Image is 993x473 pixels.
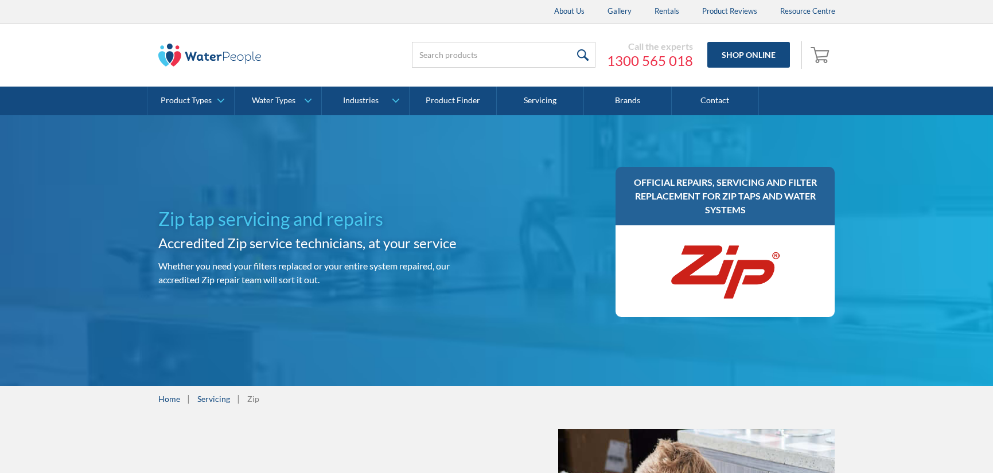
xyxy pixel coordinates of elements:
input: Search products [412,42,595,68]
a: Contact [672,87,759,115]
div: Industries [343,96,379,105]
a: Product Types [147,87,234,115]
img: The Water People [158,44,262,67]
a: Brands [584,87,671,115]
h3: Official repairs, servicing and filter replacement for Zip taps and water systems [627,175,824,217]
div: Zip [247,393,259,405]
div: Water Types [252,96,295,105]
img: shopping cart [811,45,832,64]
a: Industries [322,87,408,115]
p: Whether you need your filters replaced or your entire system repaired, our accredited Zip repair ... [158,259,492,287]
div: | [236,392,242,405]
a: Home [158,393,180,405]
div: Product Types [161,96,212,105]
a: Servicing [197,393,230,405]
a: Open empty cart [808,41,835,69]
a: Product Finder [410,87,497,115]
h2: Accredited Zip service technicians, at your service [158,233,492,253]
h1: Zip tap servicing and repairs [158,205,492,233]
a: Shop Online [707,42,790,68]
a: Water Types [235,87,321,115]
div: Call the experts [607,41,693,52]
a: Servicing [497,87,584,115]
a: 1300 565 018 [607,52,693,69]
div: | [186,392,192,405]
